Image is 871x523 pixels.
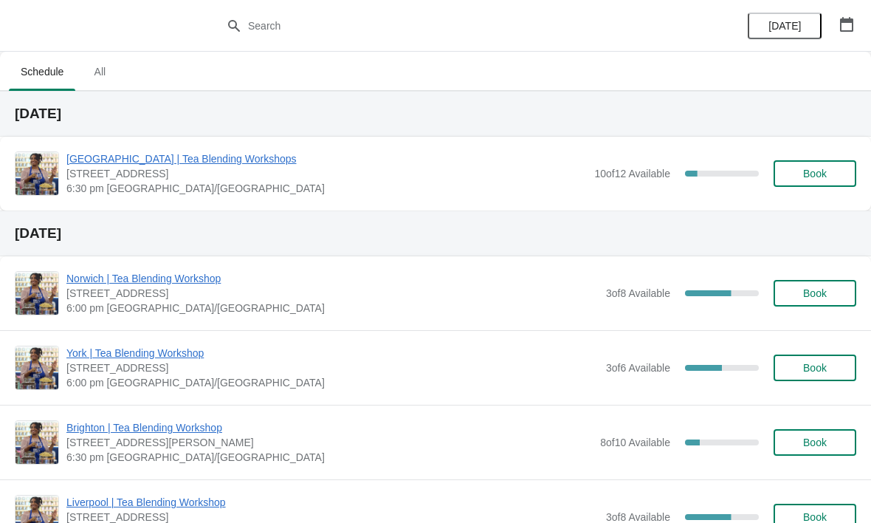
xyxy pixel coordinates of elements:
[66,420,593,435] span: Brighton | Tea Blending Workshop
[66,346,599,360] span: York | Tea Blending Workshop
[66,151,587,166] span: [GEOGRAPHIC_DATA] | Tea Blending Workshops
[803,437,827,448] span: Book
[768,20,801,32] span: [DATE]
[66,286,599,301] span: [STREET_ADDRESS]
[9,58,75,85] span: Schedule
[66,271,599,286] span: Norwich | Tea Blending Workshop
[16,421,58,464] img: Brighton | Tea Blending Workshop | 41 Gardner Street, Brighton BN1 1UN | 6:30 pm Europe/London
[16,346,58,389] img: York | Tea Blending Workshop | 73 Low Petergate, YO1 7HY | 6:00 pm Europe/London
[600,437,670,448] span: 8 of 10 Available
[606,511,670,523] span: 3 of 8 Available
[803,287,827,299] span: Book
[748,13,822,39] button: [DATE]
[66,495,599,510] span: Liverpool | Tea Blending Workshop
[247,13,653,39] input: Search
[803,362,827,374] span: Book
[81,58,118,85] span: All
[774,429,856,456] button: Book
[15,226,856,241] h2: [DATE]
[606,362,670,374] span: 3 of 6 Available
[66,450,593,465] span: 6:30 pm [GEOGRAPHIC_DATA]/[GEOGRAPHIC_DATA]
[66,181,587,196] span: 6:30 pm [GEOGRAPHIC_DATA]/[GEOGRAPHIC_DATA]
[66,375,599,390] span: 6:00 pm [GEOGRAPHIC_DATA]/[GEOGRAPHIC_DATA]
[774,160,856,187] button: Book
[606,287,670,299] span: 3 of 8 Available
[594,168,670,180] span: 10 of 12 Available
[16,152,58,195] img: Glasgow | Tea Blending Workshops | 215 Byres Road, Glasgow G12 8UD, UK | 6:30 pm Europe/London
[774,280,856,307] button: Book
[66,301,599,315] span: 6:00 pm [GEOGRAPHIC_DATA]/[GEOGRAPHIC_DATA]
[66,166,587,181] span: [STREET_ADDRESS]
[803,511,827,523] span: Book
[774,355,856,381] button: Book
[66,435,593,450] span: [STREET_ADDRESS][PERSON_NAME]
[15,106,856,121] h2: [DATE]
[16,272,58,315] img: Norwich | Tea Blending Workshop | 9 Back Of The Inns, Norwich NR2 1PT, UK | 6:00 pm Europe/London
[66,360,599,375] span: [STREET_ADDRESS]
[803,168,827,180] span: Book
